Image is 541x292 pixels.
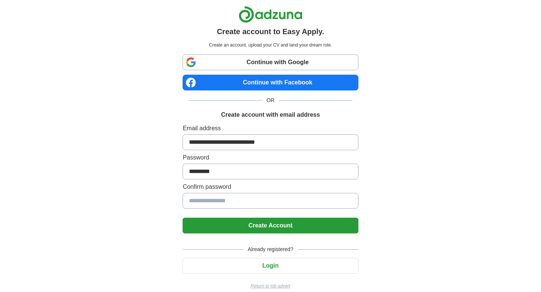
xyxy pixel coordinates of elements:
[184,42,357,48] p: Create an account, upload your CV and land your dream role.
[183,124,358,133] label: Email address
[183,262,358,269] a: Login
[262,96,279,104] span: OR
[221,110,320,119] h1: Create account with email address
[183,75,358,90] a: Continue with Facebook
[183,54,358,70] a: Continue with Google
[183,283,358,289] a: Return to job advert
[183,182,358,191] label: Confirm password
[183,218,358,233] button: Create Account
[183,153,358,162] label: Password
[217,26,324,37] h1: Create account to Easy Apply.
[243,245,298,253] span: Already registered?
[183,258,358,274] button: Login
[239,6,302,23] img: Adzuna logo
